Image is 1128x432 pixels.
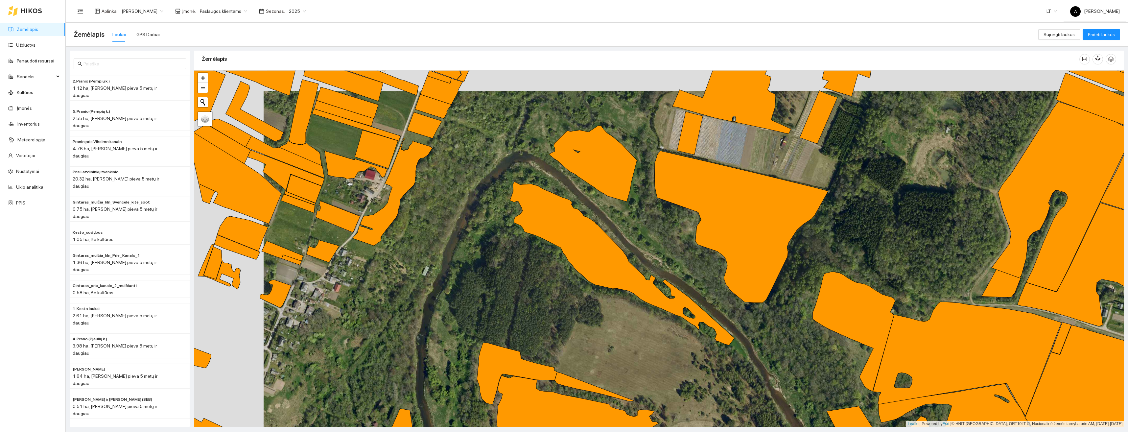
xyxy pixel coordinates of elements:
a: PPIS [16,200,25,205]
div: | Powered by © HNIT-[GEOGRAPHIC_DATA]; ORT10LT ©, Nacionalinė žemės tarnyba prie AM, [DATE]-[DATE] [906,421,1124,427]
a: Sujungti laukus [1038,32,1080,37]
a: Žemėlapis [17,27,38,32]
span: shop [175,9,180,14]
a: Zoom out [198,83,208,93]
a: Leaflet [908,421,920,426]
span: A [1074,6,1077,17]
span: Gintaras_prie_kanalo_2_mulčiuoti [73,283,137,289]
span: Sandėlis [17,70,54,83]
button: Initiate a new search [198,97,208,107]
a: Užduotys [16,42,35,48]
span: Gintaras_mulčia_kln_Svencelė_kite_spot [73,199,150,205]
button: menu-fold [74,5,87,18]
span: Kesto_sodybos [73,229,103,236]
span: 0.58 ha, Be kultūros [73,290,113,295]
span: + [201,74,205,82]
span: [PERSON_NAME] [1070,9,1120,14]
span: 1.36 ha, [PERSON_NAME] pieva 5 metų ir daugiau [73,260,157,272]
span: 4.76 ha, [PERSON_NAME] pieva 5 metų ir daugiau [73,146,157,158]
span: column-width [1080,57,1090,62]
a: Ūkio analitika [16,184,43,190]
span: 2.61 ha, [PERSON_NAME] pieva 5 metų ir daugiau [73,313,157,325]
span: 4. Prano (Pjaulių k.) [73,336,107,342]
span: − [201,84,205,92]
span: calendar [259,9,264,14]
span: 0.75 ha, [PERSON_NAME] pieva 5 metų ir daugiau [73,206,157,219]
span: Andrius Rimgaila [122,6,163,16]
span: 1.05 ha, Be kultūros [73,237,113,242]
span: 0.51 ha, [PERSON_NAME] pieva 5 metų ir daugiau [73,404,157,416]
span: 1.12 ha, [PERSON_NAME] pieva 5 metų ir daugiau [73,85,157,98]
div: GPS Darbai [136,31,160,38]
span: layout [95,9,100,14]
a: Pridėti laukus [1083,32,1120,37]
button: Sujungti laukus [1038,29,1080,40]
a: Kultūros [17,90,33,95]
a: Įmonės [17,106,32,111]
span: 1. Kesto laukai [73,306,100,312]
span: Pridėti laukus [1088,31,1115,38]
span: search [78,61,82,66]
span: LT [1046,6,1057,16]
a: Meteorologija [17,137,45,142]
div: Laukai [112,31,126,38]
span: 2.55 ha, [PERSON_NAME] pieva 5 metų ir daugiau [73,116,157,128]
div: Žemėlapis [202,50,1079,68]
a: Inventorius [17,121,40,127]
span: Prie Lazdininkų tvenkinio [73,169,119,175]
span: Sujungti laukus [1044,31,1075,38]
span: Paslaugos klientams [200,6,247,16]
span: Sezonas : [266,8,285,15]
span: 2. Pranio (Pempių k.) [73,78,110,84]
a: Zoom in [198,73,208,83]
input: Paieška [83,60,182,67]
span: 1.84 ha, [PERSON_NAME] pieva 5 metų ir daugiau [73,373,157,386]
a: Nustatymai [16,169,39,174]
a: Esri [943,421,950,426]
span: Gintaras_mulčia_kln_Prie_ Kanalo_1 [73,252,140,259]
span: Įmonė : [182,8,196,15]
span: Aplinka : [102,8,118,15]
a: Vartotojai [16,153,35,158]
button: Pridėti laukus [1083,29,1120,40]
a: Layers [198,112,212,126]
span: Alfredas ir Ramūnas (SEB) [73,396,152,403]
span: 3.98 ha, [PERSON_NAME] pieva 5 metų ir daugiau [73,343,157,356]
button: column-width [1079,54,1090,64]
span: menu-fold [77,8,83,14]
span: 20.32 ha, [PERSON_NAME] pieva 5 metų ir daugiau [73,176,159,189]
span: 5. Pranio (Pempių k.) [73,108,110,115]
a: Panaudoti resursai [17,58,54,63]
span: 2025 [289,6,306,16]
span: | [951,421,952,426]
span: Darius_Norkus_Šunininkai [73,366,105,372]
span: Žemėlapis [74,29,105,40]
span: Pranio prie Vlhelmo kanalo [73,139,122,145]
